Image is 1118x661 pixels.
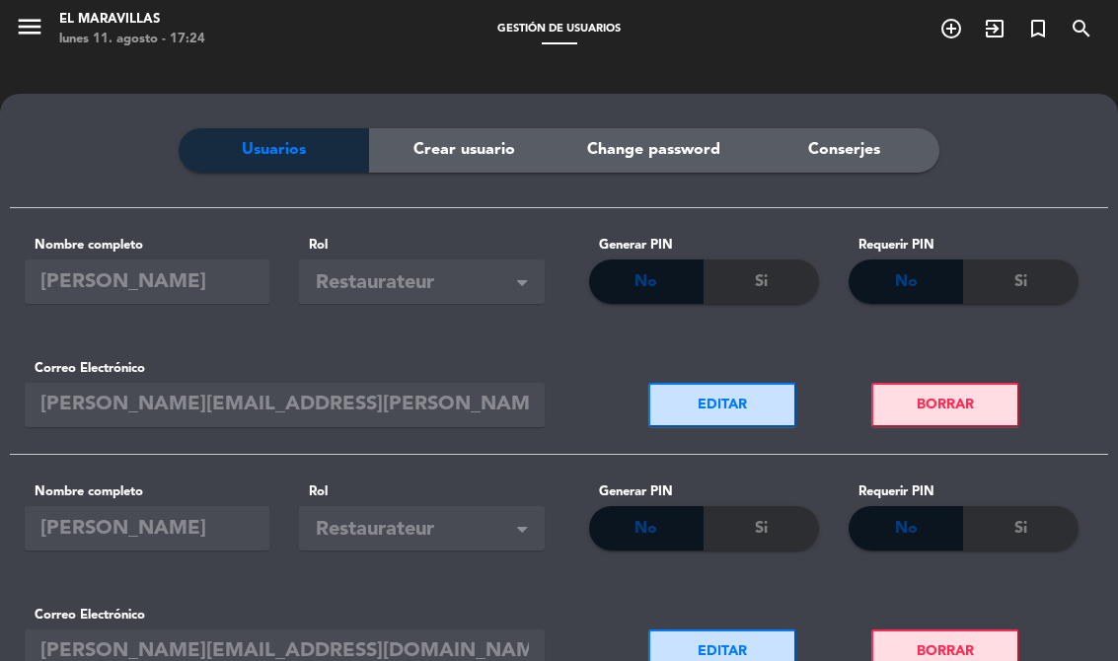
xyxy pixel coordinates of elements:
label: Nombre completo [25,481,269,502]
span: No [895,516,918,542]
span: Usuarios [242,137,306,163]
div: Requerir PIN [849,235,1079,256]
i: add_circle_outline [939,17,963,40]
i: exit_to_app [983,17,1006,40]
span: Conserjes [808,137,880,163]
span: Si [1014,269,1027,295]
span: Restaurateur [316,267,534,300]
span: No [634,516,657,542]
i: turned_in_not [1026,17,1050,40]
input: Nombre completo [25,506,269,551]
span: Change password [587,137,720,163]
input: Correo Electrónico [25,383,545,427]
button: menu [15,12,44,48]
label: Rol [299,235,544,256]
label: Correo Electrónico [25,358,545,379]
div: El Maravillas [59,10,205,30]
div: lunes 11. agosto - 17:24 [59,30,205,49]
span: Si [1014,516,1027,542]
label: Rol [299,481,544,502]
button: BORRAR [871,383,1019,427]
i: search [1070,17,1093,40]
span: Restaurateur [316,514,534,547]
label: Nombre completo [25,235,269,256]
span: Si [755,516,768,542]
div: Generar PIN [589,481,819,502]
span: Reserva especial [1016,12,1060,45]
input: Nombre completo [25,259,269,304]
span: No [634,269,657,295]
label: Correo Electrónico [25,605,545,625]
span: BUSCAR [1060,12,1103,45]
button: EDITAR [648,383,796,427]
span: RESERVAR MESA [930,12,973,45]
span: No [895,269,918,295]
span: Crear usuario [413,137,515,163]
span: WALK IN [973,12,1016,45]
span: Gestión de usuarios [487,24,631,35]
div: Requerir PIN [849,481,1079,502]
div: Generar PIN [589,235,819,256]
span: Si [755,269,768,295]
i: menu [15,12,44,41]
